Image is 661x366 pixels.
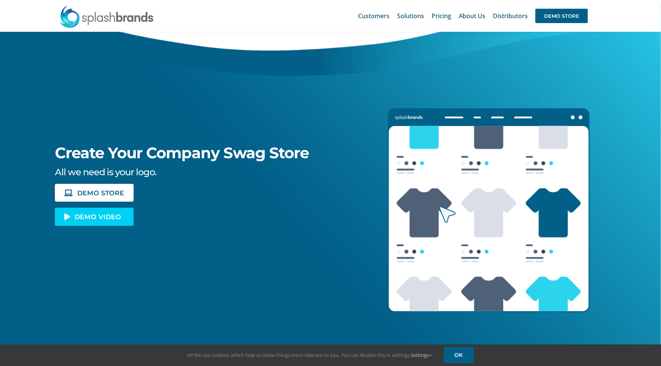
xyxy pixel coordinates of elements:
[358,13,390,19] span: Customers
[432,13,451,19] span: Pricing
[55,167,156,178] span: All we need is your logo.
[432,4,451,28] a: Pricing
[75,213,121,220] span: DEMO VIDEO
[444,347,474,363] a: OK
[358,4,588,28] nav: Main Menu Sticky
[187,352,432,358] span: Hi! We use cookies, which help us show things more relevant to you. You can disable this in setti...
[397,13,424,19] span: Solutions
[535,9,588,23] span: DEMO STORE
[493,4,528,28] a: Distributors
[358,4,390,28] a: Customers
[59,5,154,28] img: SplashBrands.com Logo
[55,184,134,202] a: DEMO STORE
[411,352,432,358] a: Settings
[77,190,124,196] span: DEMO STORE
[493,13,528,19] span: Distributors
[535,4,588,28] a: DEMO STORE
[459,13,485,19] span: About Us
[55,143,309,162] span: Create Your Company Swag Store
